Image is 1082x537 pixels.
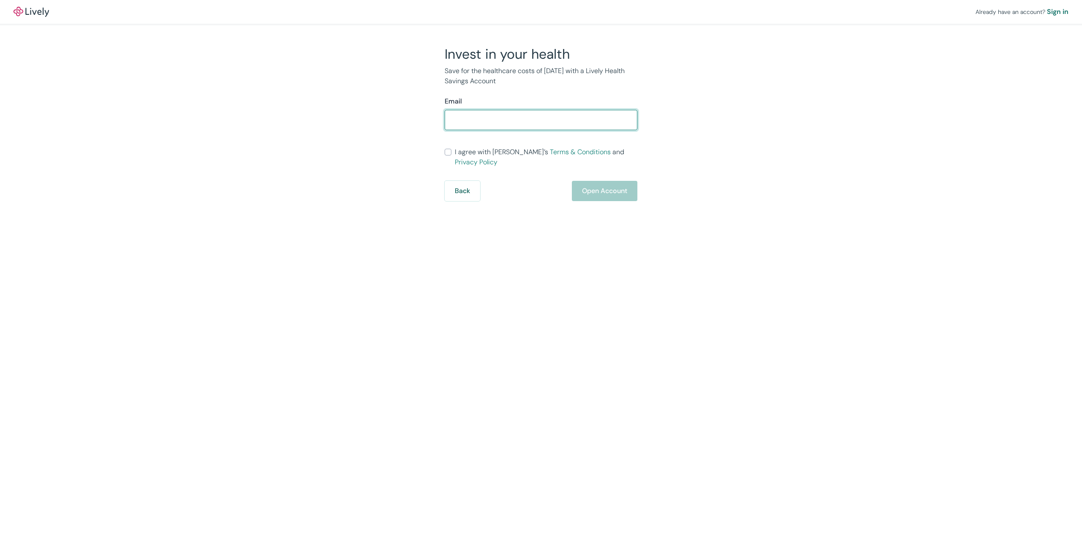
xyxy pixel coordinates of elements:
[445,66,637,86] p: Save for the healthcare costs of [DATE] with a Lively Health Savings Account
[14,7,49,17] img: Lively
[975,7,1068,17] div: Already have an account?
[14,7,49,17] a: LivelyLively
[455,158,497,166] a: Privacy Policy
[445,181,480,201] button: Back
[445,46,637,63] h2: Invest in your health
[1047,7,1068,17] a: Sign in
[550,147,611,156] a: Terms & Conditions
[445,96,462,106] label: Email
[455,147,637,167] span: I agree with [PERSON_NAME]’s and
